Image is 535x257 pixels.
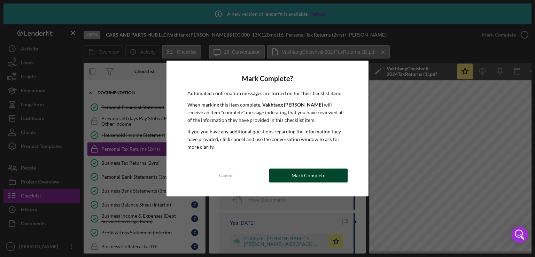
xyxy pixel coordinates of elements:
p: Automated confirmation messages are turned on for this checklist item. [187,89,348,97]
div: Mark Complete [292,169,325,182]
p: When marking this item complete, will receive an item "complete" message indicating that you have... [187,101,348,124]
h4: Mark Complete? [187,75,348,83]
div: Cancel [219,169,234,182]
p: If you you have any additional questions regarding the information they have provided, click canc... [187,128,348,151]
button: Cancel [187,169,266,182]
button: Mark Complete [269,169,348,182]
b: Vakhtang [PERSON_NAME] [262,102,323,108]
div: Open Intercom Messenger [511,226,528,243]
